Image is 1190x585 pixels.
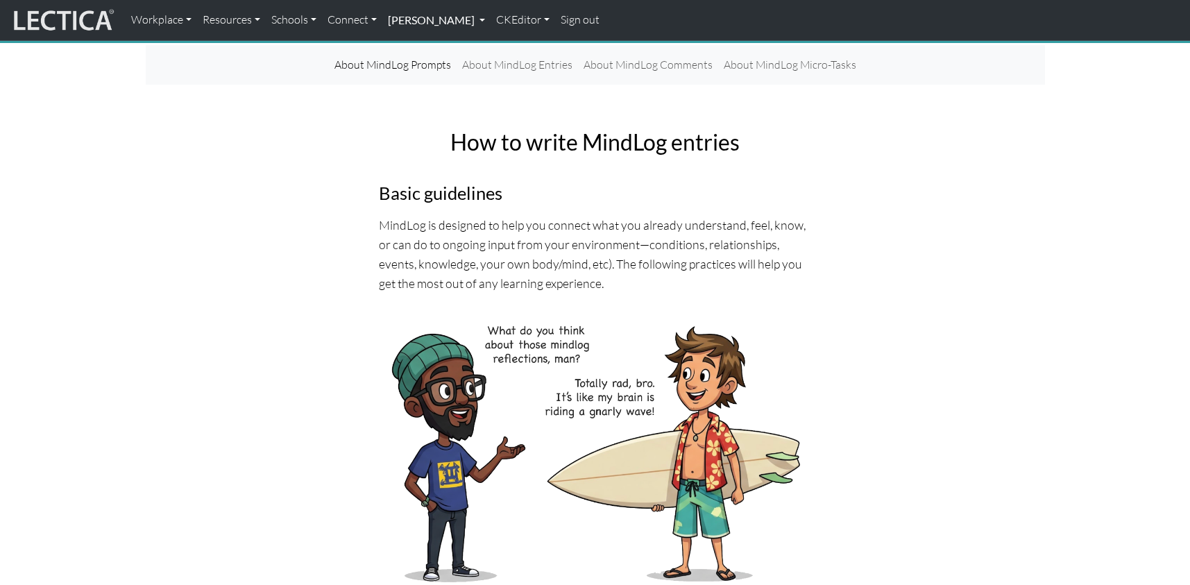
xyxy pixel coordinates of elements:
[379,215,812,294] p: MindLog is designed to help you connect what you already understand, feel, know, or can do to ong...
[382,6,491,35] a: [PERSON_NAME]
[10,7,114,33] img: lecticalive
[491,6,555,35] a: CKEditor
[322,6,382,35] a: Connect
[379,183,812,204] h3: Basic guidelines
[457,51,578,79] a: About MindLog Entries
[555,6,605,35] a: Sign out
[329,51,457,79] a: About MindLog Prompts
[578,51,718,79] a: About MindLog Comments
[197,6,266,35] a: Resources
[126,6,197,35] a: Workplace
[718,51,862,79] a: About MindLog Micro-Tasks
[266,6,322,35] a: Schools
[379,129,812,155] h2: How to write MindLog entries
